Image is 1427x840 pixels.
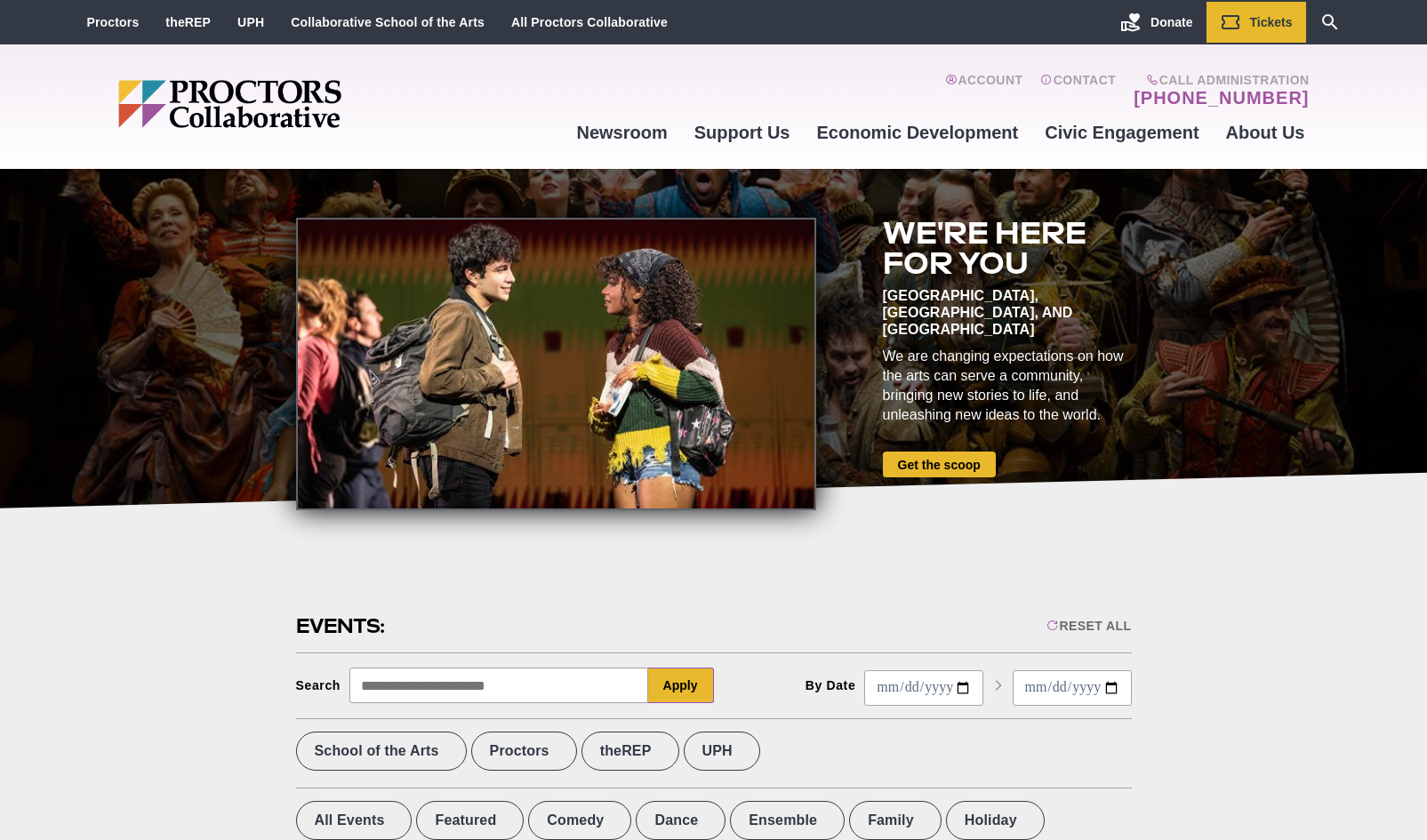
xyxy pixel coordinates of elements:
[1134,87,1309,108] a: [PHONE_NUMBER]
[528,801,631,840] label: Comedy
[804,108,1032,156] a: Economic Development
[1213,108,1319,156] a: About Us
[237,15,264,29] a: UPH
[684,732,760,771] label: UPH
[636,801,726,840] label: Dance
[291,15,485,29] a: Collaborative School of the Arts
[1207,2,1306,43] a: Tickets
[165,15,211,29] a: theREP
[581,732,679,771] label: theREP
[1150,15,1192,29] span: Donate
[730,801,845,840] label: Ensemble
[563,108,680,156] a: Newsroom
[883,452,996,477] a: Get the scoop
[511,15,668,29] a: All Proctors Collaborative
[1031,108,1212,156] a: Civic Engagement
[87,15,140,29] a: Proctors
[946,801,1045,840] label: Holiday
[883,287,1132,338] div: [GEOGRAPHIC_DATA], [GEOGRAPHIC_DATA], and [GEOGRAPHIC_DATA]
[416,801,524,840] label: Featured
[806,678,856,692] div: By Date
[118,80,478,128] img: Proctors logo
[883,218,1132,278] h2: We're here for you
[1250,15,1293,29] span: Tickets
[296,732,467,771] label: School of the Arts
[681,108,804,156] a: Support Us
[1107,2,1206,43] a: Donate
[883,347,1132,425] div: We are changing expectations on how the arts can serve a community, bringing new stories to life,...
[945,73,1022,108] a: Account
[648,668,714,703] button: Apply
[1128,73,1309,87] span: Call Administration
[849,801,942,840] label: Family
[1040,73,1116,108] a: Contact
[296,678,341,692] div: Search
[296,612,388,640] h2: Events:
[296,801,413,840] label: All Events
[1306,2,1354,43] a: Search
[1046,619,1131,633] div: Reset All
[471,732,577,771] label: Proctors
